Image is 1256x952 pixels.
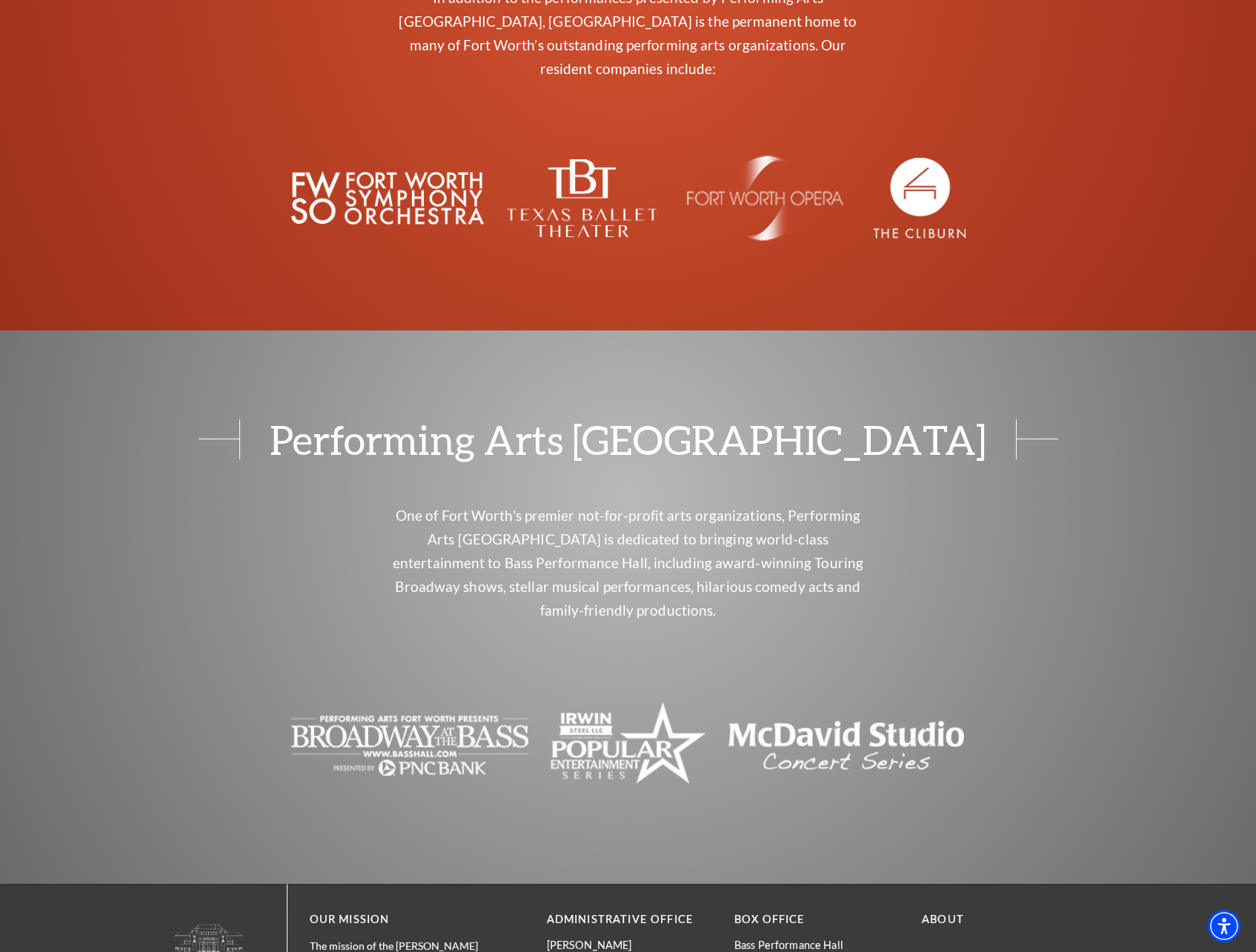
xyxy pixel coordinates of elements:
[922,913,964,925] a: About
[547,911,712,929] p: Administrative Office
[551,696,705,795] img: The image is completely blank with no visible content.
[291,187,484,204] a: Logo featuring the text "FW Fort Worth Symphony Orchestra" in a bold, modern font. - open in a ne...
[310,911,495,929] p: OUR MISSION
[388,504,869,622] p: One of Fort Worth’s premier not-for-profit arts organizations, Performing Arts [GEOGRAPHIC_DATA] ...
[728,702,965,790] img: Text logo for "McDavid Studio Concert Series" in a clean, modern font.
[734,911,900,929] p: BOX OFFICE
[679,155,851,242] img: The image is completely blank or white.
[874,158,965,239] img: The image is completely blank with no visible content.
[874,187,965,204] a: The image is completely blank with no visible content. - open in a new tab
[728,735,965,752] a: Text logo for "McDavid Studio Concert Series" in a clean, modern font. - open in a new tab
[551,735,705,752] a: The image is completely blank with no visible content. - open in a new tab
[239,419,1017,459] span: Performing Arts [GEOGRAPHIC_DATA]
[1208,910,1240,942] div: Accessibility Menu
[734,939,900,951] p: Bass Performance Hall
[291,702,528,790] img: The image is blank or empty.
[679,187,851,204] a: The image is completely blank or white. - open in a new tab
[291,164,484,233] img: Logo featuring the text "FW Fort Worth Symphony Orchestra" in a bold, modern font.
[506,159,657,236] img: Logo of Texas Ballet Theater featuring the initials "TBT" above the full name in a clean, modern ...
[506,187,657,204] a: Logo of Texas Ballet Theater featuring the initials "TBT" above the full name in a clean, modern ...
[291,735,528,752] a: The image is blank or empty. - open in a new tab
